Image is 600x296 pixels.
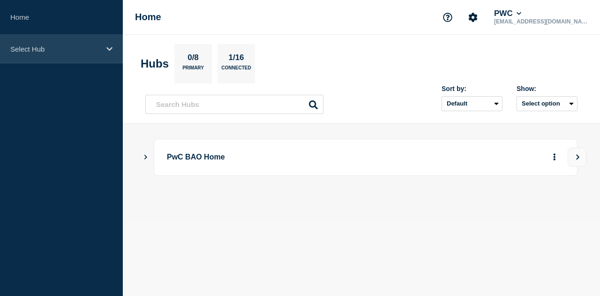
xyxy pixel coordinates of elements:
[442,96,502,111] select: Sort by
[143,154,148,161] button: Show Connected Hubs
[492,9,523,18] button: PWC
[548,149,561,166] button: More actions
[145,95,323,114] input: Search Hubs
[492,18,590,25] p: [EMAIL_ADDRESS][DOMAIN_NAME]
[182,65,204,75] p: Primary
[463,8,483,27] button: Account settings
[568,148,586,167] button: View
[167,149,408,166] p: PwC BAO Home
[184,53,202,65] p: 0/8
[221,65,251,75] p: Connected
[141,57,169,70] h2: Hubs
[442,85,502,92] div: Sort by:
[225,53,247,65] p: 1/16
[517,85,577,92] div: Show:
[438,8,457,27] button: Support
[135,12,161,23] h1: Home
[10,45,100,53] p: Select Hub
[517,96,577,111] button: Select option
